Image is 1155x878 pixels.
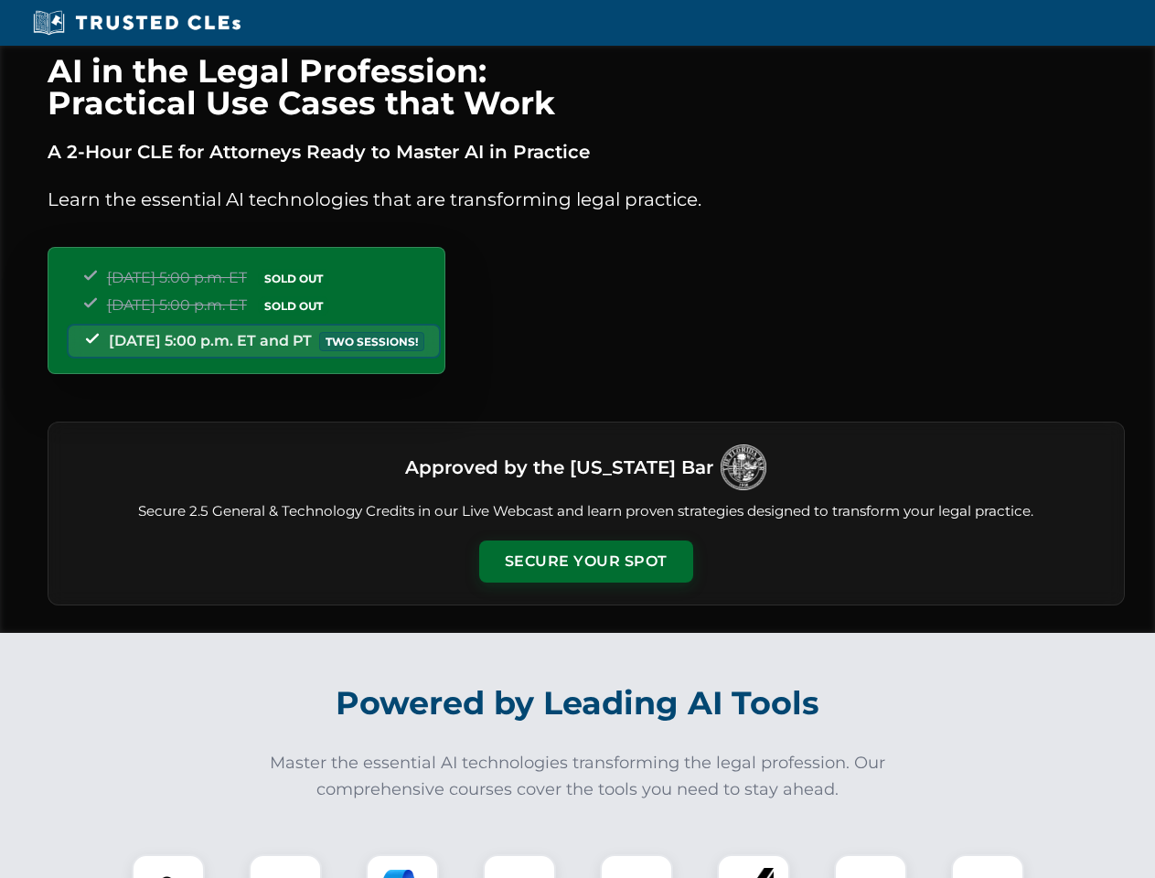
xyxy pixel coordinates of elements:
p: Learn the essential AI technologies that are transforming legal practice. [48,185,1125,214]
p: A 2-Hour CLE for Attorneys Ready to Master AI in Practice [48,137,1125,166]
p: Secure 2.5 General & Technology Credits in our Live Webcast and learn proven strategies designed ... [70,501,1102,522]
img: Logo [721,444,766,490]
span: [DATE] 5:00 p.m. ET [107,269,247,286]
img: Trusted CLEs [27,9,246,37]
button: Secure Your Spot [479,541,693,583]
h3: Approved by the [US_STATE] Bar [405,451,713,484]
span: SOLD OUT [258,269,329,288]
h2: Powered by Leading AI Tools [71,671,1085,735]
h1: AI in the Legal Profession: Practical Use Cases that Work [48,55,1125,119]
p: Master the essential AI technologies transforming the legal profession. Our comprehensive courses... [258,750,898,803]
span: SOLD OUT [258,296,329,316]
span: [DATE] 5:00 p.m. ET [107,296,247,314]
